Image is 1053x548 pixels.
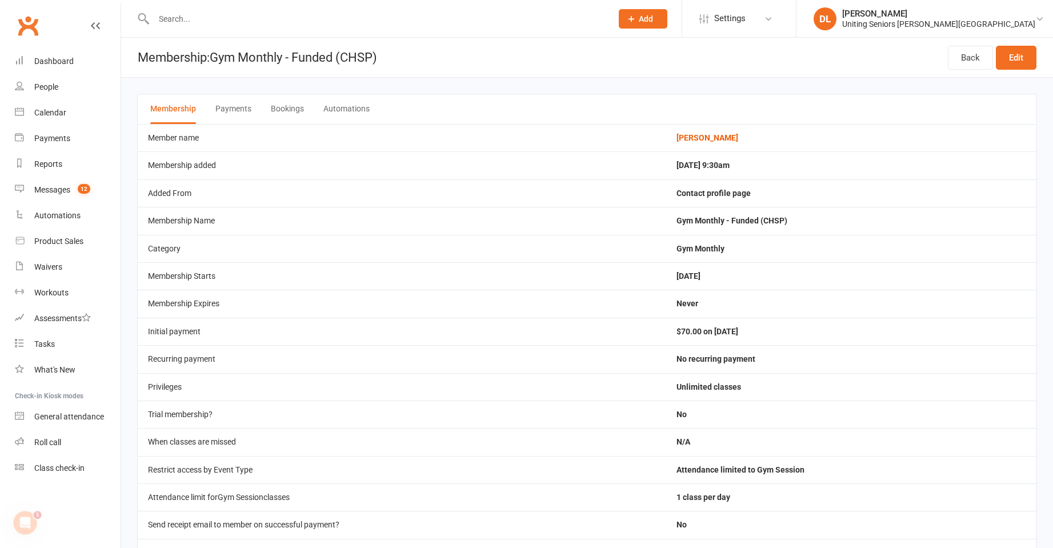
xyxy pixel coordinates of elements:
[666,483,1036,511] td: 1 class per day
[138,151,666,179] td: Membership added
[138,456,666,483] td: Restrict access by Event Type
[34,314,91,323] div: Assessments
[15,280,121,306] a: Workouts
[666,179,1036,207] td: Contact profile page
[34,211,81,220] div: Automations
[138,290,666,317] td: Membership Expires
[138,235,666,262] td: Category
[666,511,1036,538] td: No
[150,11,604,27] input: Search...
[619,9,667,29] button: Add
[15,151,121,177] a: Reports
[842,19,1035,29] div: Uniting Seniors [PERSON_NAME][GEOGRAPHIC_DATA]
[15,430,121,455] a: Roll call
[15,357,121,383] a: What's New
[666,318,1036,345] td: $70.00 on [DATE]
[15,49,121,74] a: Dashboard
[666,235,1036,262] td: Gym Monthly
[138,401,666,428] td: Trial membership?
[323,94,370,124] button: Automations
[34,108,66,117] div: Calendar
[34,288,69,297] div: Workouts
[996,46,1036,70] a: Edit
[666,262,1036,290] td: [DATE]
[35,509,44,518] span: 1
[676,133,738,142] a: [PERSON_NAME]
[34,57,74,66] div: Dashboard
[15,404,121,430] a: General attendance kiosk mode
[15,203,121,229] a: Automations
[15,254,121,280] a: Waivers
[15,74,121,100] a: People
[34,262,62,271] div: Waivers
[138,511,666,538] td: Send receipt email to member on successful payment?
[138,428,666,455] td: When classes are missed
[215,94,251,124] button: Payments
[138,318,666,345] td: Initial payment
[34,463,85,473] div: Class check-in
[666,207,1036,234] td: Gym Monthly - Funded (CHSP)
[34,82,58,91] div: People
[34,438,61,447] div: Roll call
[138,483,666,511] td: Attendance limit for Gym Session classes
[138,262,666,290] td: Membership Starts
[138,373,666,401] td: Privileges
[15,177,121,203] a: Messages 12
[15,306,121,331] a: Assessments
[121,38,377,77] h1: Membership: Gym Monthly - Funded (CHSP)
[666,151,1036,179] td: [DATE] 9:30am
[150,94,196,124] button: Membership
[271,94,304,124] button: Bookings
[814,7,836,30] div: DL
[948,46,993,70] a: Back
[15,229,121,254] a: Product Sales
[15,331,121,357] a: Tasks
[842,9,1035,19] div: [PERSON_NAME]
[639,14,653,23] span: Add
[15,455,121,481] a: Class kiosk mode
[714,6,746,31] span: Settings
[666,401,1036,428] td: No
[11,509,39,537] iframe: Intercom live chat
[15,126,121,151] a: Payments
[34,134,70,143] div: Payments
[34,339,55,349] div: Tasks
[138,345,666,373] td: Recurring payment
[666,428,1036,455] td: N/A
[14,11,42,40] a: Clubworx
[34,412,104,421] div: General attendance
[666,456,1036,483] td: Attendance limited to Gym Session
[676,299,1026,308] div: Never
[138,179,666,207] td: Added From
[138,207,666,234] td: Membership Name
[34,237,83,246] div: Product Sales
[15,100,121,126] a: Calendar
[138,124,666,151] td: Member name
[676,383,1026,391] li: Unlimited classes
[34,159,62,169] div: Reports
[78,184,90,194] span: 12
[34,365,75,374] div: What's New
[34,185,70,194] div: Messages
[666,345,1036,373] td: No recurring payment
